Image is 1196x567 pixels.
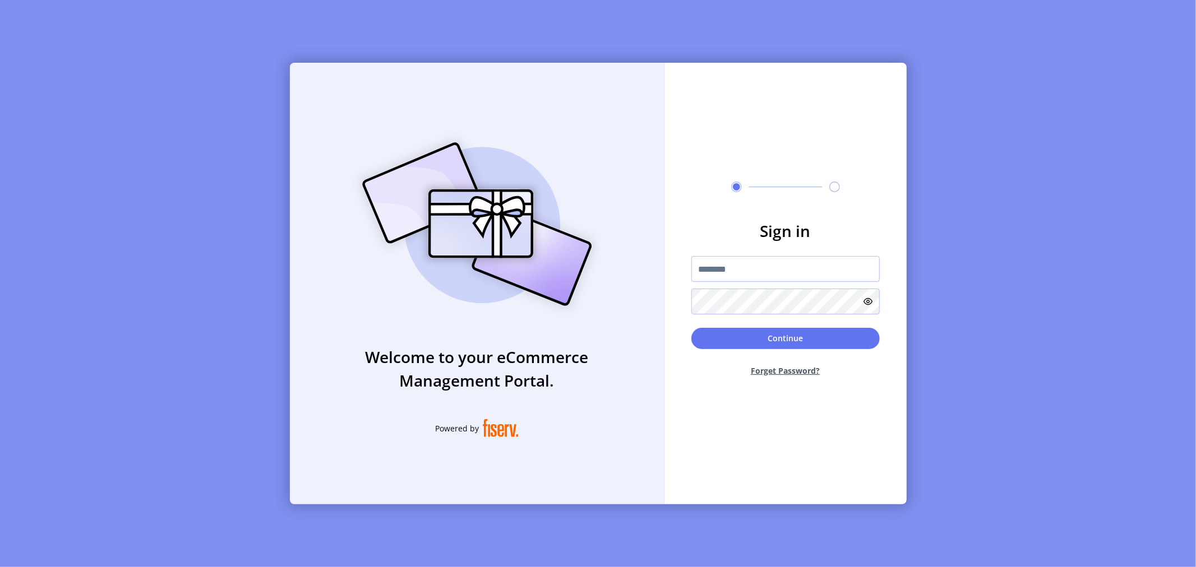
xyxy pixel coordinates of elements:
span: Powered by [436,422,479,434]
h3: Welcome to your eCommerce Management Portal. [290,345,664,392]
img: card_Illustration.svg [345,130,609,318]
h3: Sign in [691,219,880,243]
button: Continue [691,328,880,349]
button: Forget Password? [691,356,880,385]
